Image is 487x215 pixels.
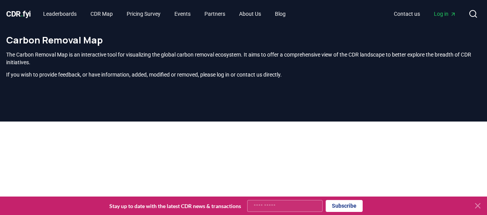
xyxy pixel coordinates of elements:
[6,34,481,46] h1: Carbon Removal Map
[84,7,119,21] a: CDR Map
[428,7,462,21] a: Log in
[6,51,481,66] p: The Carbon Removal Map is an interactive tool for visualizing the global carbon removal ecosystem...
[233,7,267,21] a: About Us
[37,7,292,21] nav: Main
[21,9,23,18] span: .
[168,7,197,21] a: Events
[388,7,426,21] a: Contact us
[388,7,462,21] nav: Main
[6,8,31,19] a: CDR.fyi
[6,71,481,78] p: If you wish to provide feedback, or have information, added, modified or removed, please log in o...
[269,7,292,21] a: Blog
[120,7,167,21] a: Pricing Survey
[6,9,31,18] span: CDR fyi
[198,7,231,21] a: Partners
[434,10,456,18] span: Log in
[37,7,83,21] a: Leaderboards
